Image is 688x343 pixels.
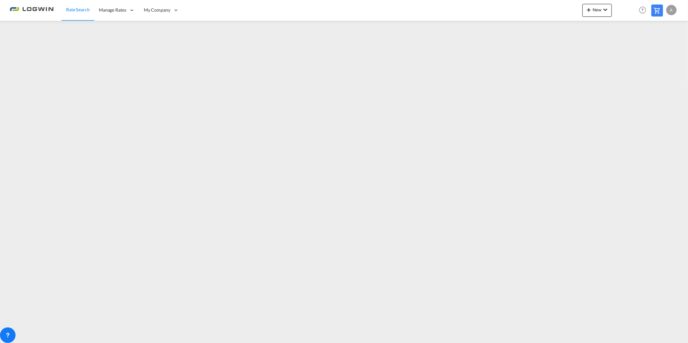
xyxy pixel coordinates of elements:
[666,5,677,15] div: A
[66,7,90,12] span: Rate Search
[602,6,609,14] md-icon: icon-chevron-down
[637,5,651,16] div: Help
[582,4,612,17] button: icon-plus 400-fgNewicon-chevron-down
[10,3,53,17] img: 2761ae10d95411efa20a1f5e0282d2d7.png
[99,7,126,13] span: Manage Rates
[144,7,170,13] span: My Company
[585,6,593,14] md-icon: icon-plus 400-fg
[637,5,648,16] span: Help
[585,7,609,12] span: New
